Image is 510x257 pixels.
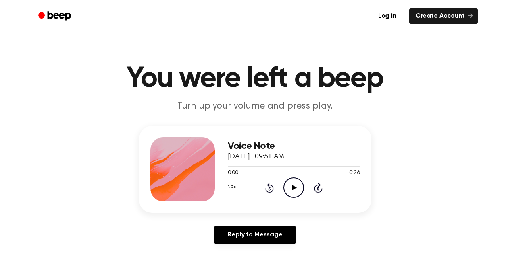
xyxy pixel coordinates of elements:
span: 0:00 [228,169,238,177]
a: Create Account [409,8,478,24]
span: [DATE] · 09:51 AM [228,153,284,160]
button: 1.0x [228,180,236,194]
a: Log in [370,7,404,25]
a: Reply to Message [214,226,295,244]
h1: You were left a beep [49,64,462,93]
span: 0:26 [349,169,360,177]
h3: Voice Note [228,141,360,152]
a: Beep [33,8,78,24]
p: Turn up your volume and press play. [100,100,410,113]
